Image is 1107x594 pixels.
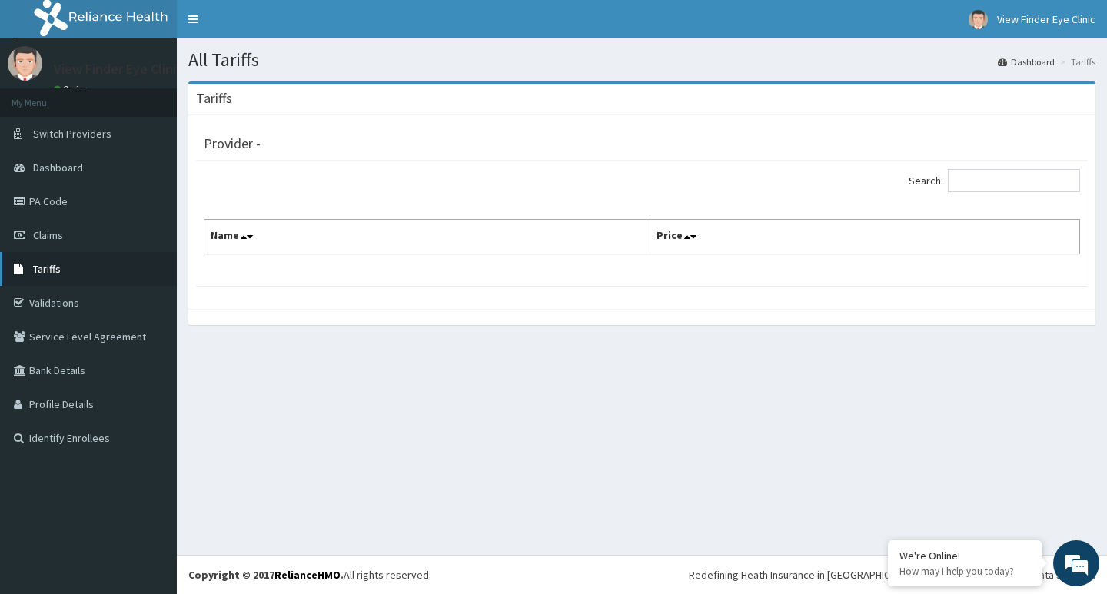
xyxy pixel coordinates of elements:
p: View Finder Eye Clinic [54,62,183,76]
a: Online [54,84,91,95]
span: Claims [33,228,63,242]
th: Name [204,220,650,255]
span: Tariffs [33,262,61,276]
img: User Image [8,46,42,81]
span: Switch Providers [33,127,111,141]
a: RelianceHMO [274,568,341,582]
th: Price [650,220,1079,255]
div: Chat with us now [80,86,258,106]
img: d_794563401_company_1708531726252_794563401 [28,77,62,115]
span: View Finder Eye Clinic [997,12,1095,26]
label: Search: [909,169,1080,192]
li: Tariffs [1056,55,1095,68]
h1: All Tariffs [188,50,1095,70]
div: Minimize live chat window [252,8,289,45]
h3: Provider - [204,137,261,151]
strong: Copyright © 2017 . [188,568,344,582]
footer: All rights reserved. [177,555,1107,594]
textarea: Type your message and hit 'Enter' [8,420,293,473]
div: Redefining Heath Insurance in [GEOGRAPHIC_DATA] using Telemedicine and Data Science! [689,567,1095,582]
img: User Image [969,10,988,29]
h3: Tariffs [196,91,232,105]
div: We're Online! [899,549,1030,562]
input: Search: [948,169,1080,192]
span: Dashboard [33,161,83,174]
a: Dashboard [998,55,1055,68]
p: How may I help you today? [899,565,1030,578]
span: We're online! [89,194,212,349]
